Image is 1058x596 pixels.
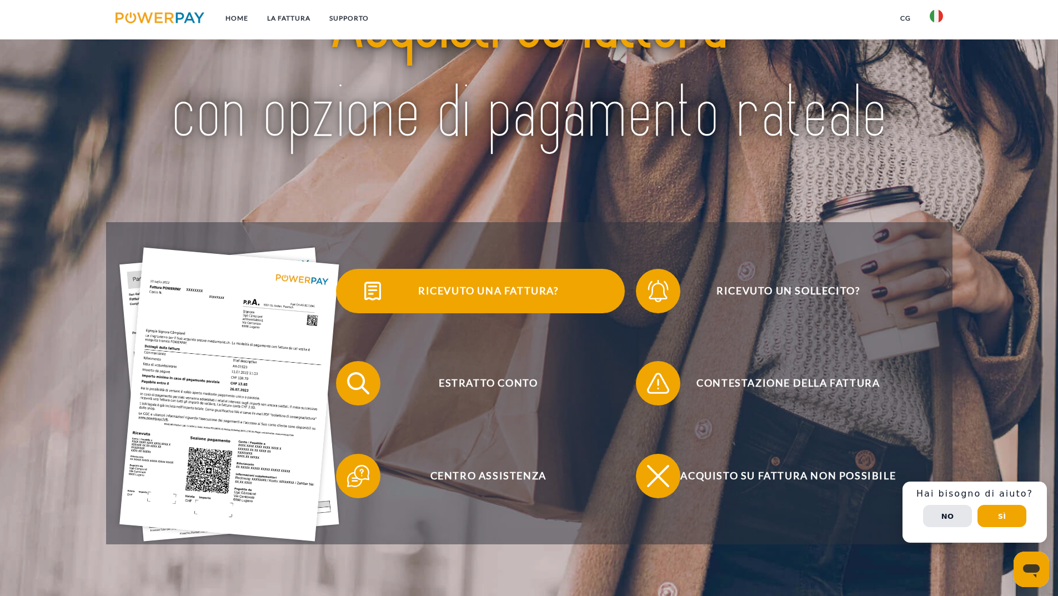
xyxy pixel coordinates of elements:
[636,269,925,313] button: Ricevuto un sollecito?
[652,454,924,498] span: Acquisto su fattura non possibile
[891,8,920,28] a: CG
[930,9,943,23] img: it
[652,269,924,313] span: Ricevuto un sollecito?
[909,488,1040,499] h3: Hai bisogno di aiuto?
[336,454,625,498] button: Centro assistenza
[258,8,320,28] a: LA FATTURA
[344,462,372,490] img: qb_help.svg
[320,8,378,28] a: Supporto
[652,361,924,405] span: Contestazione della fattura
[644,369,672,397] img: qb_warning.svg
[216,8,258,28] a: Home
[1014,552,1049,587] iframe: Pulsante per aprire la finestra di messaggistica
[644,277,672,305] img: qb_bell.svg
[352,269,624,313] span: Ricevuto una fattura?
[119,248,339,542] img: single_invoice_powerpay_it.jpg
[359,277,387,305] img: qb_bill.svg
[336,361,625,405] button: Estratto conto
[344,369,372,397] img: qb_search.svg
[352,454,624,498] span: Centro assistenza
[116,12,205,23] img: logo-powerpay.svg
[336,269,625,313] button: Ricevuto una fattura?
[923,505,972,527] button: No
[636,454,925,498] button: Acquisto su fattura non possibile
[977,505,1026,527] button: Sì
[636,361,925,405] button: Contestazione della fattura
[352,361,624,405] span: Estratto conto
[644,462,672,490] img: qb_close.svg
[902,482,1047,543] div: Schnellhilfe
